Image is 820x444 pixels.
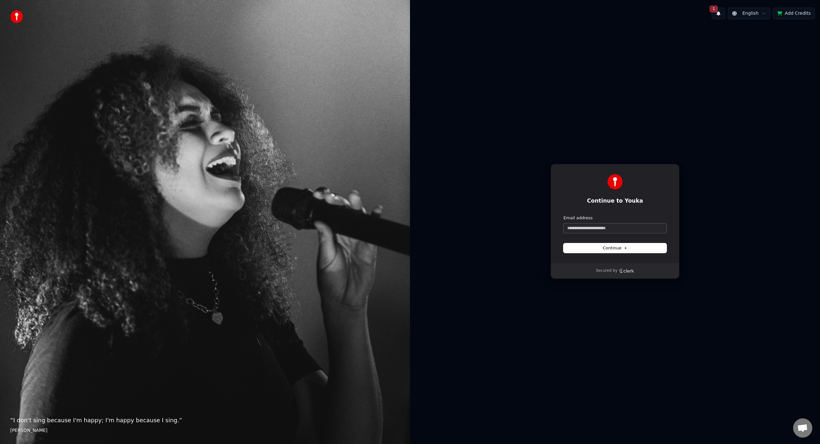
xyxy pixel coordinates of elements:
button: 1 [712,8,725,19]
button: Continue [563,243,667,253]
button: Add Credits [773,8,815,19]
label: Email address [563,215,593,221]
footer: [PERSON_NAME] [10,427,400,434]
h1: Continue to Youka [563,197,667,205]
img: youka [10,10,23,23]
div: Open chat [793,418,812,438]
p: “ I don't sing because I'm happy; I'm happy because I sing. ” [10,416,400,425]
span: 1 [709,5,718,12]
a: Clerk logo [619,269,634,273]
p: Secured by [596,268,617,273]
img: Youka [607,174,623,190]
span: Continue [603,245,627,251]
